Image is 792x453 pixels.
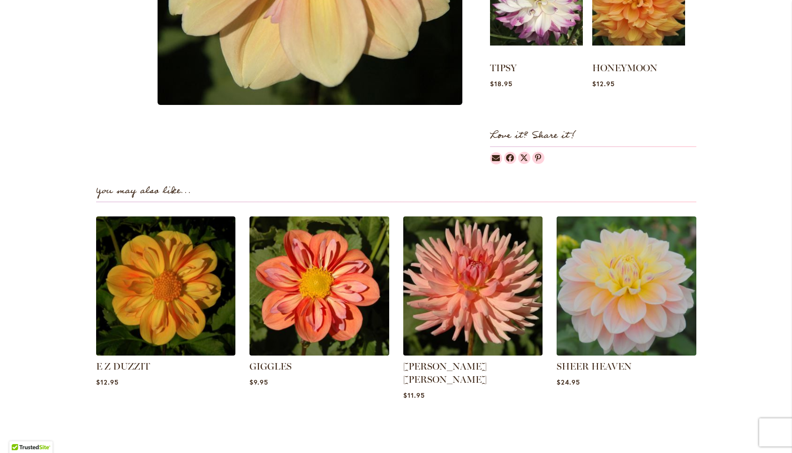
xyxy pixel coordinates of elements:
[557,378,580,386] span: $24.95
[592,79,615,88] span: $12.95
[249,378,268,386] span: $9.95
[96,361,150,372] a: E Z DUZZIT
[504,152,516,164] a: Dahlias on Facebook
[96,378,119,386] span: $12.95
[403,349,543,357] a: HEATHER MARIE
[557,216,696,356] img: SHEER HEAVEN
[518,152,530,164] a: Dahlias on Twitter
[592,62,657,74] a: HONEYMOON
[557,349,696,357] a: SHEER HEAVEN
[249,349,389,357] a: GIGGLES
[403,391,425,400] span: $11.95
[403,361,487,385] a: [PERSON_NAME] [PERSON_NAME]
[490,79,513,88] span: $18.95
[557,361,632,372] a: SHEER HEAVEN
[403,216,543,356] img: HEATHER MARIE
[96,349,236,357] a: E Z DUZZIT
[532,152,544,164] a: Dahlias on Pinterest
[96,216,236,356] img: E Z DUZZIT
[490,128,576,143] strong: Love it? Share it!
[7,420,33,446] iframe: Launch Accessibility Center
[490,62,517,74] a: TIPSY
[249,361,292,372] a: GIGGLES
[96,183,191,199] strong: You may also like...
[249,216,389,356] img: GIGGLES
